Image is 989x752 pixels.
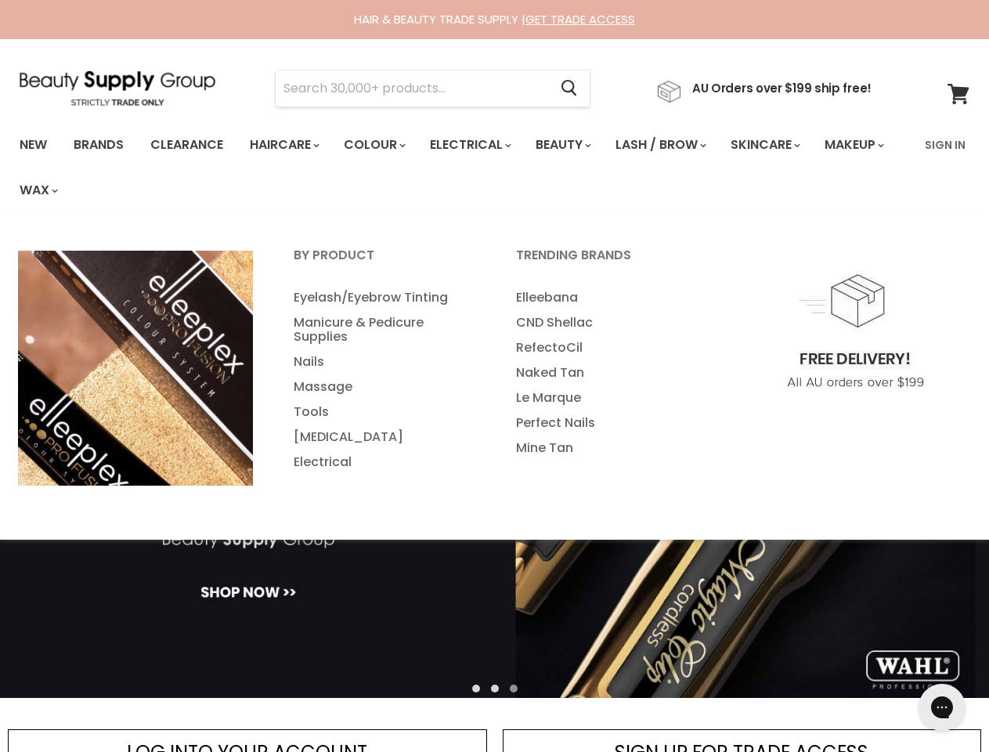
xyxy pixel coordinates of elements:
[496,335,716,360] a: RefectoCil
[418,128,521,161] a: Electrical
[496,360,716,385] a: Naked Tan
[332,128,415,161] a: Colour
[8,122,915,213] ul: Main menu
[274,310,493,349] a: Manicure & Pedicure Supplies
[274,285,493,310] a: Eyelash/Eyebrow Tinting
[274,425,493,450] a: [MEDICAL_DATA]
[139,128,235,161] a: Clearance
[915,128,975,161] a: Sign In
[274,349,493,374] a: Nails
[276,70,548,107] input: Search
[8,174,67,207] a: Wax
[238,128,329,161] a: Haircare
[62,128,135,161] a: Brands
[496,285,716,461] ul: Main menu
[813,128,893,161] a: Makeup
[604,128,716,161] a: Lash / Brow
[496,285,716,310] a: Elleebana
[274,243,493,282] a: By Product
[274,399,493,425] a: Tools
[911,678,973,736] iframe: Gorgias live chat messenger
[496,410,716,436] a: Perfect Nails
[496,243,716,282] a: Trending Brands
[496,436,716,461] a: Mine Tan
[274,285,493,475] ul: Main menu
[524,128,601,161] a: Beauty
[274,374,493,399] a: Massage
[275,70,590,107] form: Product
[274,450,493,475] a: Electrical
[525,11,635,27] a: GET TRADE ACCESS
[8,128,59,161] a: New
[548,70,590,107] button: Search
[496,310,716,335] a: CND Shellac
[719,128,810,161] a: Skincare
[496,385,716,410] a: Le Marque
